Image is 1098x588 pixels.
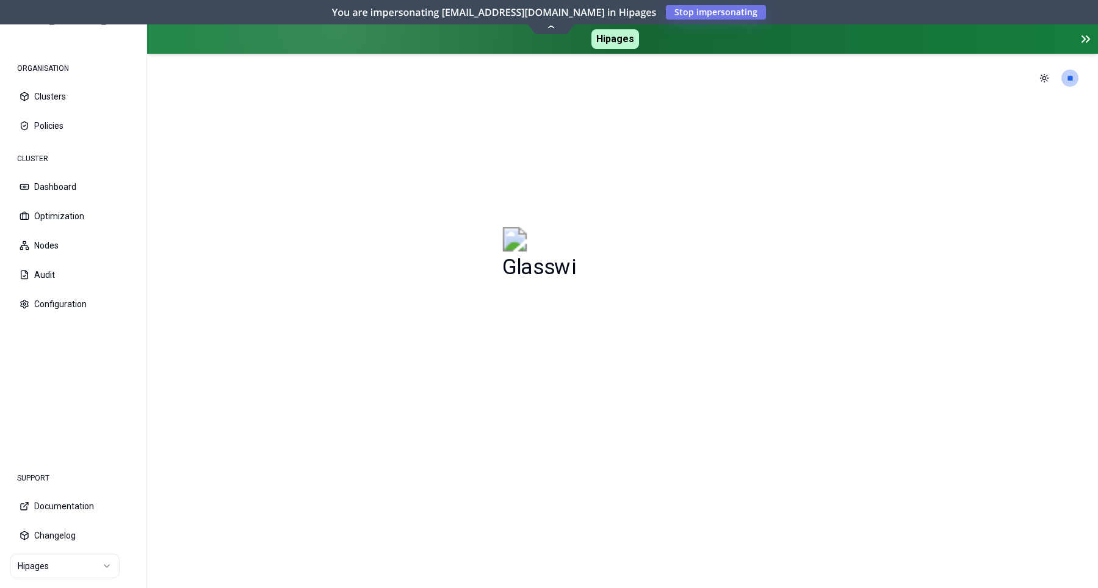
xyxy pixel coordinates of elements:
div: ORGANISATION [10,56,137,81]
button: Audit [10,261,137,288]
button: Optimization [10,203,137,230]
button: Dashboard [10,173,137,200]
button: Nodes [10,232,137,259]
button: Documentation [10,493,137,520]
button: Policies [10,112,137,139]
button: Changelog [10,522,137,549]
button: Configuration [10,291,137,318]
span: Hipages [591,29,639,49]
div: CLUSTER [10,147,137,171]
button: Clusters [10,83,137,110]
div: SUPPORT [10,466,137,490]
